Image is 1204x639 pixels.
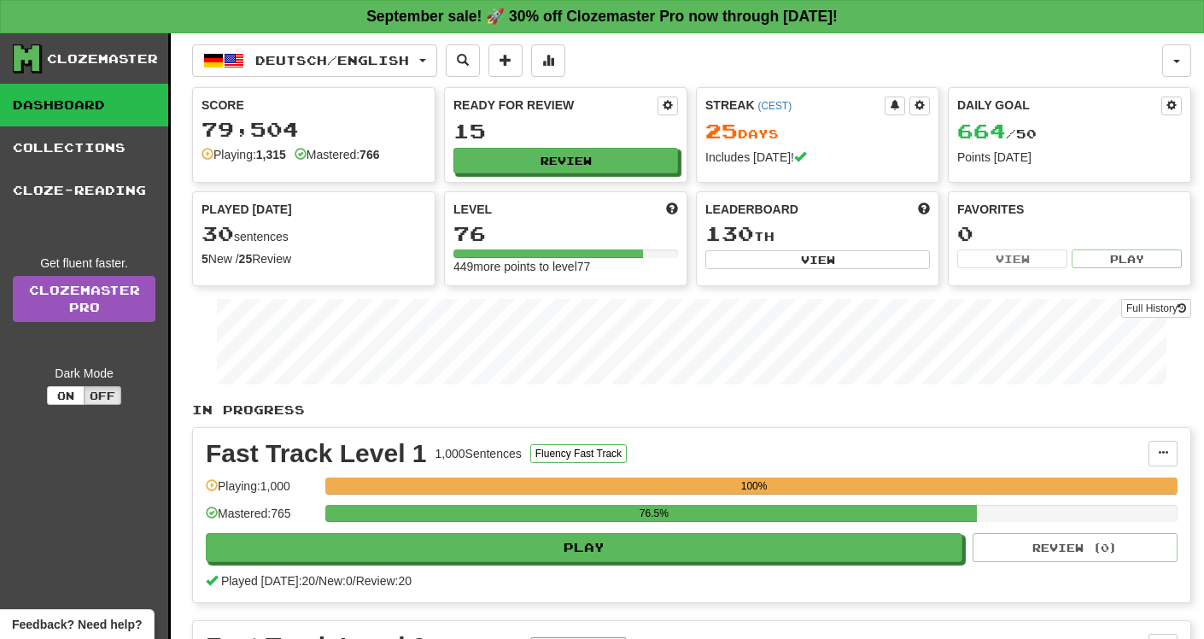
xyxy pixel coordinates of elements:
[256,148,286,161] strong: 1,315
[202,223,426,245] div: sentences
[202,250,426,267] div: New / Review
[530,444,627,463] button: Fluency Fast Track
[453,223,678,244] div: 76
[453,148,678,173] button: Review
[705,221,754,245] span: 130
[315,574,319,588] span: /
[202,146,286,163] div: Playing:
[295,146,380,163] div: Mastered:
[47,50,158,67] div: Clozemaster
[957,119,1006,143] span: 664
[957,249,1067,268] button: View
[239,252,253,266] strong: 25
[957,126,1037,141] span: / 50
[957,149,1182,166] div: Points [DATE]
[1121,299,1191,318] button: Full History
[435,445,522,462] div: 1,000 Sentences
[705,223,930,245] div: th
[202,201,292,218] span: Played [DATE]
[666,201,678,218] span: Score more points to level up
[12,616,142,633] span: Open feedback widget
[13,255,155,272] div: Get fluent faster.
[13,276,155,322] a: ClozemasterPro
[453,97,658,114] div: Ready for Review
[453,120,678,142] div: 15
[446,44,480,77] button: Search sentences
[973,533,1178,562] button: Review (0)
[757,100,792,112] a: (CEST)
[202,221,234,245] span: 30
[84,386,121,405] button: Off
[202,119,426,140] div: 79,504
[918,201,930,218] span: This week in points, UTC
[1072,249,1182,268] button: Play
[47,386,85,405] button: On
[13,365,155,382] div: Dark Mode
[319,574,353,588] span: New: 0
[221,574,315,588] span: Played [DATE]: 20
[957,223,1182,244] div: 0
[192,44,437,77] button: Deutsch/English
[206,441,427,466] div: Fast Track Level 1
[330,478,1178,495] div: 100%
[255,53,409,67] span: Deutsch / English
[330,505,977,522] div: 76.5%
[453,201,492,218] span: Level
[705,119,738,143] span: 25
[206,505,317,533] div: Mastered: 765
[957,97,1161,115] div: Daily Goal
[202,97,426,114] div: Score
[531,44,565,77] button: More stats
[353,574,356,588] span: /
[453,258,678,275] div: 449 more points to level 77
[192,402,1191,419] p: In Progress
[359,148,379,161] strong: 766
[705,97,885,114] div: Streak
[366,8,838,25] strong: September sale! 🚀 30% off Clozemaster Pro now through [DATE]!
[202,252,208,266] strong: 5
[206,533,962,562] button: Play
[488,44,523,77] button: Add sentence to collection
[705,250,930,269] button: View
[356,574,412,588] span: Review: 20
[705,149,930,166] div: Includes [DATE]!
[705,201,798,218] span: Leaderboard
[206,478,317,506] div: Playing: 1,000
[957,201,1182,218] div: Favorites
[705,120,930,143] div: Day s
